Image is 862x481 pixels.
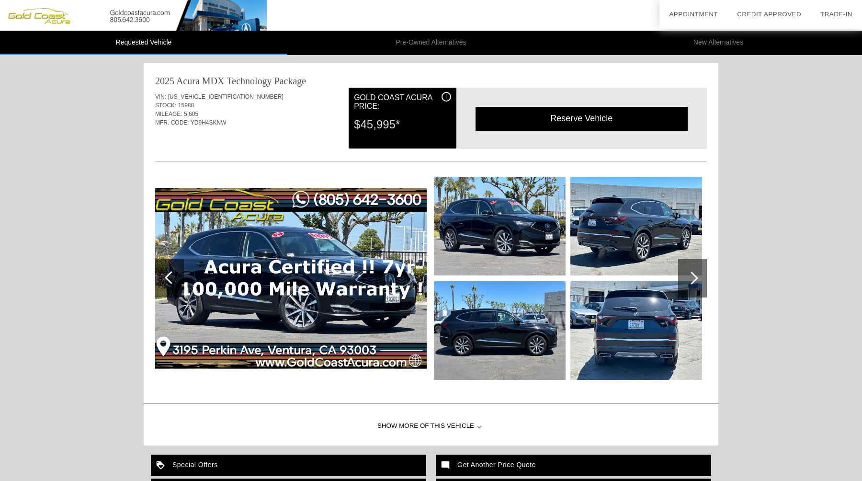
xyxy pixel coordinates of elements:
[184,111,198,117] span: 5,605
[434,281,566,380] img: image.aspx
[151,455,172,476] img: ic_loyalty_white_24dp_2x.png
[436,455,711,476] a: Get Another Price Quote
[155,188,427,369] img: image.aspx
[155,102,176,109] span: STOCK:
[476,107,688,130] div: Reserve Vehicle
[575,31,862,55] li: New Alternatives
[168,93,284,100] span: [US_VEHICLE_IDENTIFICATION_NUMBER]
[436,455,457,476] img: ic_mode_comment_white_24dp_2x.png
[155,119,189,126] span: MFR. CODE:
[570,281,702,380] img: image.aspx
[151,455,426,476] a: Special Offers
[178,102,194,109] span: 15988
[227,74,306,88] div: Technology Package
[191,119,227,126] span: YD9H4SKNW
[570,177,702,275] img: image.aspx
[155,74,224,88] div: 2025 Acura MDX
[155,111,182,117] span: MILEAGE:
[434,177,566,275] img: image.aspx
[155,133,707,148] div: Quoted on [DATE] 11:40:00 AM
[354,92,451,112] div: Gold Coast Acura Price:
[287,31,575,55] li: Pre-Owned Alternatives
[737,11,801,18] a: Credit Approved
[155,93,166,100] span: VIN:
[669,11,718,18] a: Appointment
[354,112,451,137] div: $45,995*
[820,11,852,18] a: Trade-In
[144,407,718,446] div: Show More of this Vehicle
[445,93,447,100] span: i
